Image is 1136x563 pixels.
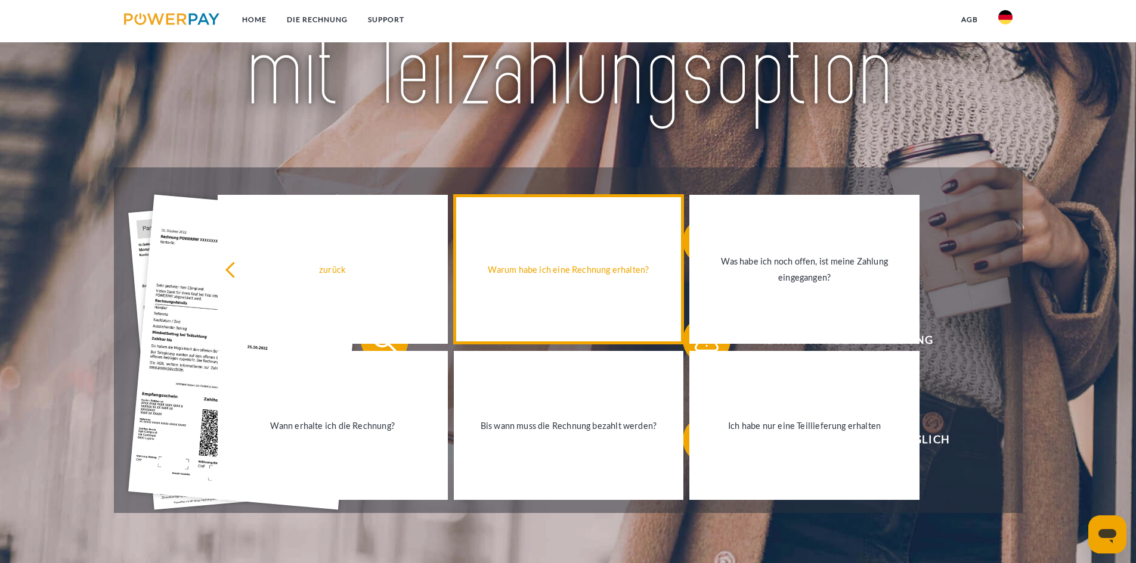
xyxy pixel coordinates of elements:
div: zurück [225,262,441,278]
a: DIE RECHNUNG [277,9,358,30]
div: Ich habe nur eine Teillieferung erhalten [697,418,912,434]
div: Was habe ich noch offen, ist meine Zahlung eingegangen? [697,253,912,285]
a: Home [232,9,277,30]
img: logo-powerpay.svg [124,13,220,25]
a: SUPPORT [358,9,414,30]
div: Warum habe ich eine Rechnung erhalten? [461,262,677,278]
div: Wann erhalte ich die Rechnung? [225,418,441,434]
iframe: Schaltfläche zum Öffnen des Messaging-Fensters [1088,515,1126,553]
a: Was habe ich noch offen, ist meine Zahlung eingegangen? [689,195,920,344]
img: de [998,10,1013,24]
a: agb [951,9,988,30]
div: Bis wann muss die Rechnung bezahlt werden? [461,418,677,434]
